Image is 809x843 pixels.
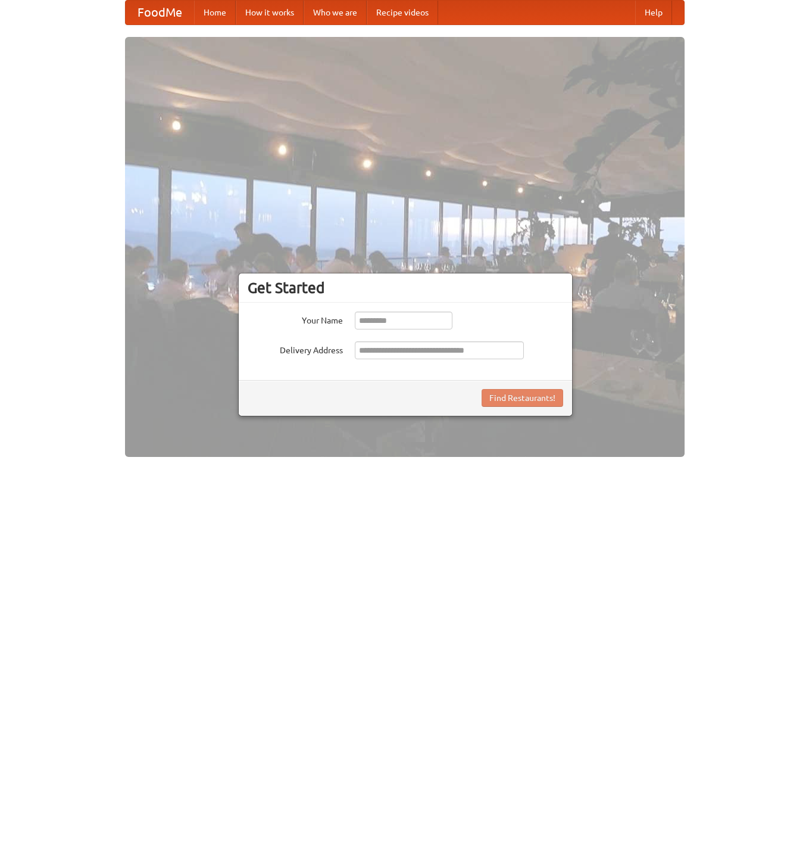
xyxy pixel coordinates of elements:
[367,1,438,24] a: Recipe videos
[248,279,563,297] h3: Get Started
[194,1,236,24] a: Home
[236,1,304,24] a: How it works
[635,1,672,24] a: Help
[482,389,563,407] button: Find Restaurants!
[248,341,343,356] label: Delivery Address
[126,1,194,24] a: FoodMe
[304,1,367,24] a: Who we are
[248,312,343,326] label: Your Name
